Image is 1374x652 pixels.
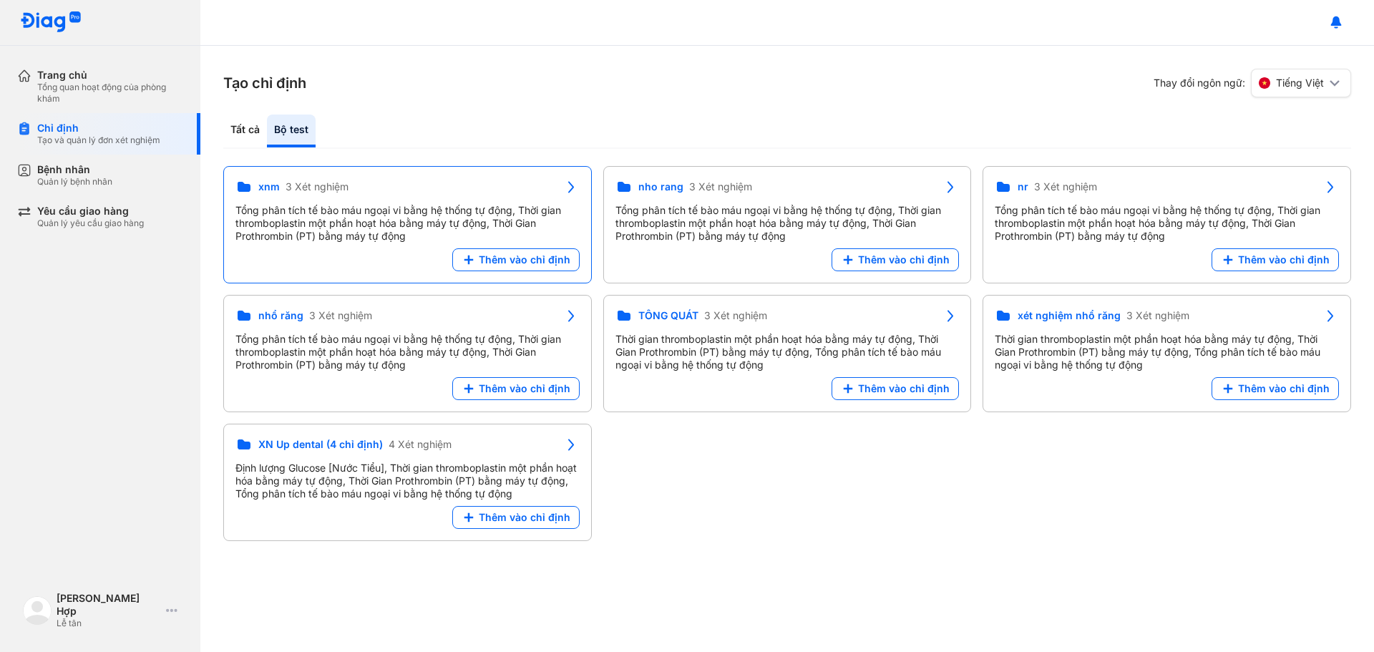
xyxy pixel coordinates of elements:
[286,180,349,193] span: 3 Xét nghiệm
[235,333,580,371] div: Tổng phân tích tế bào máu ngoại vi bằng hệ thống tự động, Thời gian thromboplastin một phần hoạt ...
[267,115,316,147] div: Bộ test
[704,309,767,322] span: 3 Xét nghiệm
[258,180,280,193] span: xnm
[1238,253,1330,266] span: Thêm vào chỉ định
[615,333,960,371] div: Thời gian thromboplastin một phần hoạt hóa bằng máy tự động, Thời Gian Prothrombin (PT) bằng máy ...
[37,82,183,104] div: Tổng quan hoạt động của phòng khám
[832,248,959,271] button: Thêm vào chỉ định
[452,506,580,529] button: Thêm vào chỉ định
[1034,180,1097,193] span: 3 Xét nghiệm
[223,73,306,93] h3: Tạo chỉ định
[995,204,1339,243] div: Tổng phân tích tế bào máu ngoại vi bằng hệ thống tự động, Thời gian thromboplastin một phần hoạt ...
[37,176,112,188] div: Quản lý bệnh nhân
[37,205,144,218] div: Yêu cầu giao hàng
[258,309,303,322] span: nhổ răng
[37,135,160,146] div: Tạo và quản lý đơn xét nghiệm
[995,333,1339,371] div: Thời gian thromboplastin một phần hoạt hóa bằng máy tự động, Thời Gian Prothrombin (PT) bằng máy ...
[57,618,160,629] div: Lễ tân
[479,511,570,524] span: Thêm vào chỉ định
[37,122,160,135] div: Chỉ định
[858,382,950,395] span: Thêm vào chỉ định
[1018,309,1121,322] span: xét nghiệm nhổ răng
[1154,69,1351,97] div: Thay đổi ngôn ngữ:
[309,309,372,322] span: 3 Xét nghiệm
[223,115,267,147] div: Tất cả
[832,377,959,400] button: Thêm vào chỉ định
[37,218,144,229] div: Quản lý yêu cầu giao hàng
[235,462,580,500] div: Định lượng Glucose [Nước Tiểu], Thời gian thromboplastin một phần hoạt hóa bằng máy tự động, Thời...
[57,592,160,618] div: [PERSON_NAME] Hợp
[452,377,580,400] button: Thêm vào chỉ định
[1212,377,1339,400] button: Thêm vào chỉ định
[23,596,52,625] img: logo
[638,309,698,322] span: TỔNG QUÁT
[452,248,580,271] button: Thêm vào chỉ định
[689,180,752,193] span: 3 Xét nghiệm
[20,11,82,34] img: logo
[479,253,570,266] span: Thêm vào chỉ định
[1212,248,1339,271] button: Thêm vào chỉ định
[258,438,383,451] span: XN Up dental (4 chỉ định)
[1018,180,1028,193] span: nr
[37,69,183,82] div: Trang chủ
[615,204,960,243] div: Tổng phân tích tế bào máu ngoại vi bằng hệ thống tự động, Thời gian thromboplastin một phần hoạt ...
[37,163,112,176] div: Bệnh nhân
[235,204,580,243] div: Tổng phân tích tế bào máu ngoại vi bằng hệ thống tự động, Thời gian thromboplastin một phần hoạt ...
[479,382,570,395] span: Thêm vào chỉ định
[389,438,452,451] span: 4 Xét nghiệm
[1238,382,1330,395] span: Thêm vào chỉ định
[858,253,950,266] span: Thêm vào chỉ định
[1126,309,1189,322] span: 3 Xét nghiệm
[638,180,683,193] span: nho rang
